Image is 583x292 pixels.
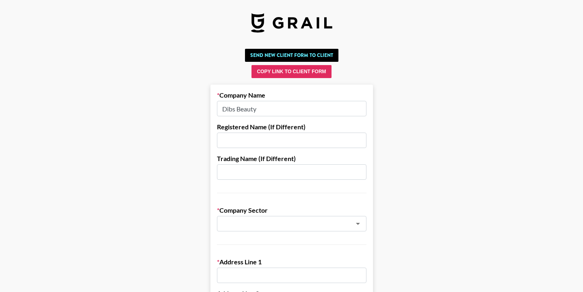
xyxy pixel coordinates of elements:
label: Company Sector [217,206,366,214]
img: Grail Talent Logo [251,13,332,33]
button: Copy Link to Client Form [251,65,331,78]
label: Registered Name (If Different) [217,123,366,131]
label: Address Line 1 [217,258,366,266]
label: Trading Name (If Different) [217,155,366,163]
label: Company Name [217,91,366,99]
button: Open [352,218,364,229]
button: Send New Client Form to Client [245,49,338,62]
